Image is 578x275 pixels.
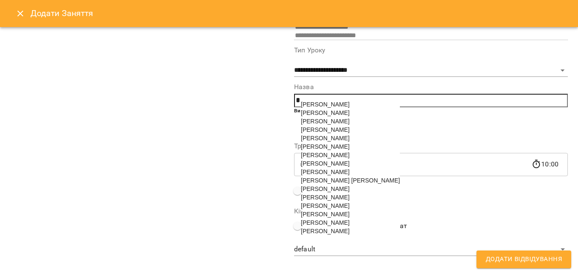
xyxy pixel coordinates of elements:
span: [PERSON_NAME] [301,202,350,209]
span: [PERSON_NAME] [301,169,350,175]
span: [PERSON_NAME] [301,152,350,158]
span: [PERSON_NAME] [301,118,350,125]
span: [PERSON_NAME] [301,126,350,133]
label: Назва [294,84,568,90]
span: [PERSON_NAME] [301,219,350,226]
button: Close [10,3,30,24]
label: Тривалість уроку(в хвилинах) [294,143,568,150]
h6: Додати Заняття [30,7,568,20]
label: Тип Уроку [294,47,568,54]
li: Додати клієнта через @ або + [311,115,568,123]
span: [PERSON_NAME] [301,109,350,116]
span: [PERSON_NAME] [301,211,350,218]
div: default [294,243,568,256]
span: [PERSON_NAME] [301,135,350,142]
label: Кімната [294,208,568,215]
span: [PERSON_NAME] [301,194,350,201]
span: [PERSON_NAME] [301,160,350,167]
button: Додати Відвідування [476,250,571,268]
span: [PERSON_NAME] [301,228,350,234]
span: [PERSON_NAME] [301,101,350,108]
span: Додати Відвідування [486,254,562,265]
b: Використовуйте @ + або # щоб [294,108,374,114]
span: [PERSON_NAME] [301,185,350,192]
span: [PERSON_NAME] [PERSON_NAME] [301,177,400,184]
li: Додати всіх клієнтів з тегом # [311,123,568,132]
span: [PERSON_NAME] [301,143,350,150]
